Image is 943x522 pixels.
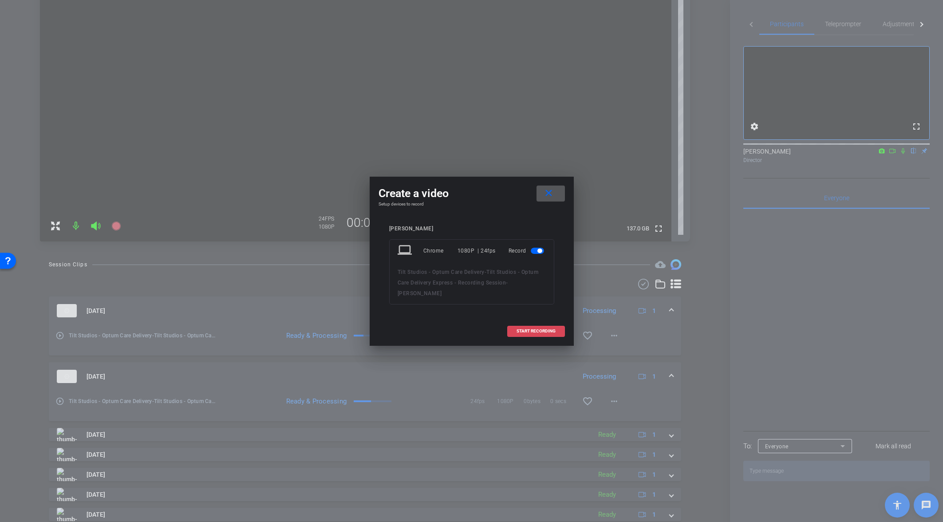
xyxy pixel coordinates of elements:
[423,243,458,259] div: Chrome
[506,280,508,286] span: -
[398,269,539,286] span: Tilt Studios - Optum Care Delivery Express - Recording Session
[509,243,546,259] div: Record
[507,326,565,337] button: START RECORDING
[389,225,554,232] div: [PERSON_NAME]
[543,188,554,199] mat-icon: close
[398,269,485,275] span: Tilt Studios - Optum Care Delivery
[458,243,496,259] div: 1080P | 24fps
[485,269,487,275] span: -
[398,243,414,259] mat-icon: laptop
[517,329,556,333] span: START RECORDING
[398,290,442,297] span: [PERSON_NAME]
[379,186,565,202] div: Create a video
[379,202,565,207] h4: Setup devices to record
